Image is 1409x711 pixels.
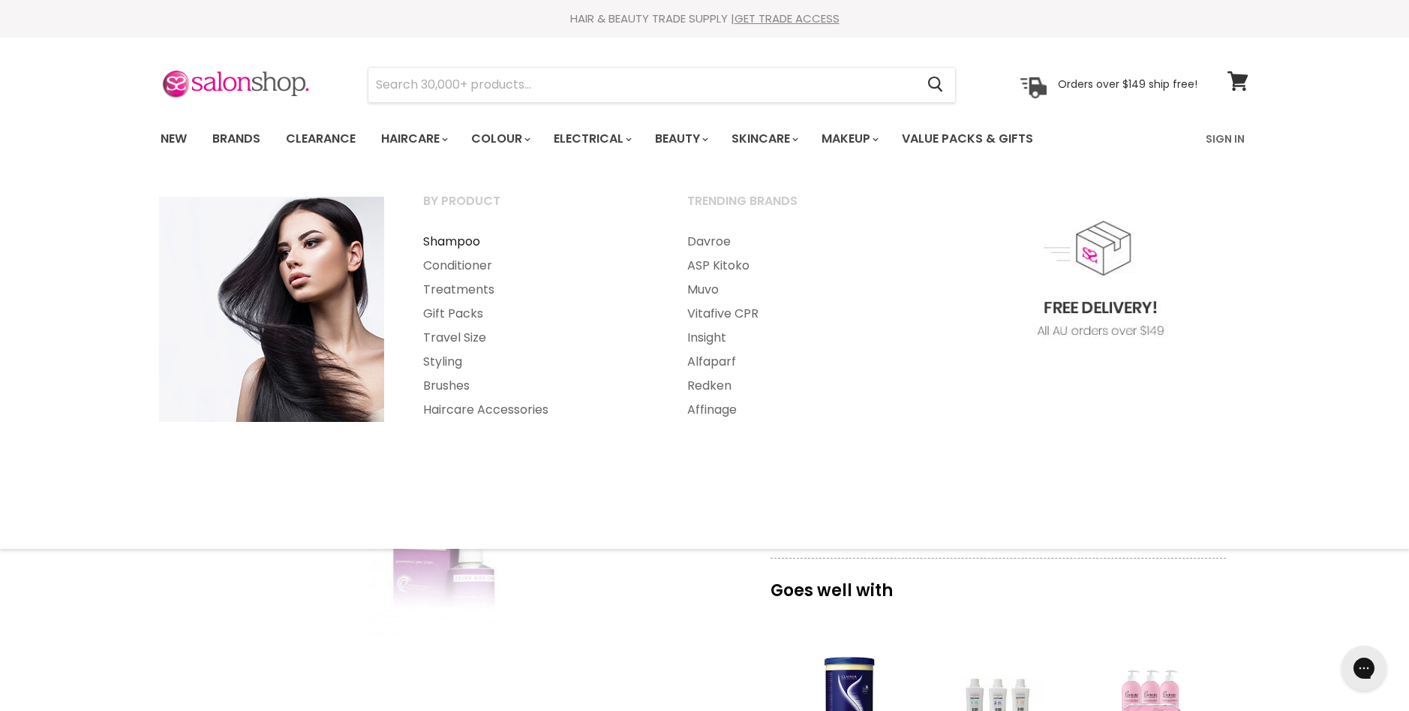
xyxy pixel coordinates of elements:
[668,326,930,350] a: Insight
[668,189,930,227] a: Trending Brands
[668,254,930,278] a: ASP Kitoko
[891,123,1044,155] a: Value Packs & Gifts
[668,374,930,398] a: Redken
[668,398,930,422] a: Affinage
[915,68,955,102] button: Search
[542,123,641,155] a: Electrical
[201,123,272,155] a: Brands
[1197,123,1254,155] a: Sign In
[142,11,1267,26] div: HAIR & BEAUTY TRADE SUPPLY |
[404,374,665,398] a: Brushes
[404,254,665,278] a: Conditioner
[370,123,457,155] a: Haircare
[771,558,1226,607] p: Goes well with
[1058,77,1197,91] p: Orders over $149 ship free!
[668,230,930,254] a: Davroe
[149,123,198,155] a: New
[720,123,807,155] a: Skincare
[404,398,665,422] a: Haircare Accessories
[644,123,717,155] a: Beauty
[668,278,930,302] a: Muvo
[142,117,1267,161] nav: Main
[735,11,840,26] a: GET TRADE ACCESS
[275,123,367,155] a: Clearance
[404,230,665,422] ul: Main menu
[368,68,915,102] input: Search
[668,302,930,326] a: Vitafive CPR
[404,230,665,254] a: Shampoo
[668,350,930,374] a: Alfaparf
[404,189,665,227] a: By Product
[460,123,539,155] a: Colour
[368,67,956,103] form: Product
[149,117,1121,161] ul: Main menu
[668,230,930,422] ul: Main menu
[404,350,665,374] a: Styling
[1334,640,1394,696] iframe: Gorgias live chat messenger
[404,278,665,302] a: Treatments
[404,302,665,326] a: Gift Packs
[404,326,665,350] a: Travel Size
[810,123,888,155] a: Makeup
